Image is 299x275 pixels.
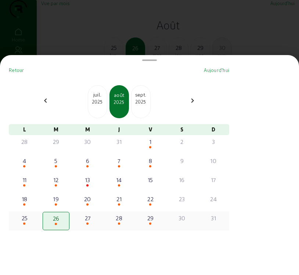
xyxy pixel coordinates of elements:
[75,176,100,184] div: 13
[75,195,100,203] div: 20
[43,176,69,184] div: 12
[106,156,132,165] div: 7
[138,214,163,222] div: 29
[75,137,100,146] div: 30
[12,137,37,146] div: 28
[188,96,197,105] mat-icon: chevron_right
[166,124,198,135] div: S
[9,124,40,135] div: L
[75,214,100,222] div: 27
[201,156,226,165] div: 10
[201,195,226,203] div: 24
[12,176,37,184] div: 11
[132,91,150,98] div: sept.
[12,214,37,222] div: 25
[41,96,50,105] mat-icon: chevron_left
[43,156,69,165] div: 5
[169,156,195,165] div: 9
[88,98,107,105] div: 2025
[201,214,226,222] div: 31
[12,195,37,203] div: 18
[110,99,128,105] div: 2025
[44,214,69,223] div: 26
[12,156,37,165] div: 4
[169,214,195,222] div: 30
[43,195,69,203] div: 19
[106,137,132,146] div: 31
[132,98,150,105] div: 2025
[138,156,163,165] div: 8
[88,91,107,98] div: juil.
[138,137,163,146] div: 1
[75,156,100,165] div: 6
[106,195,132,203] div: 21
[169,137,195,146] div: 2
[169,195,195,203] div: 23
[138,176,163,184] div: 15
[9,67,24,73] span: Retour
[198,124,229,135] div: D
[110,91,128,99] div: août
[169,176,195,184] div: 16
[40,124,72,135] div: M
[43,137,69,146] div: 29
[72,124,103,135] div: M
[201,176,226,184] div: 17
[204,67,229,73] span: Aujourd'hui
[106,214,132,222] div: 28
[201,137,226,146] div: 3
[135,124,166,135] div: V
[138,195,163,203] div: 22
[103,124,135,135] div: J
[106,176,132,184] div: 14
